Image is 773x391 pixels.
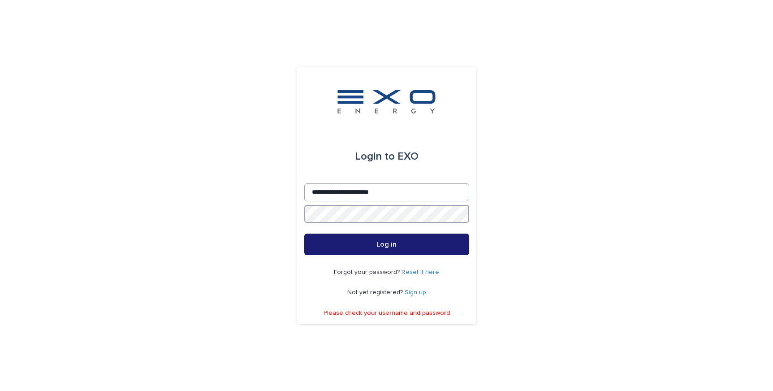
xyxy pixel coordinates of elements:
[304,234,469,255] button: Log in
[376,241,397,248] span: Log in
[336,88,438,115] img: FKS5r6ZBThi8E5hshIGi
[402,269,439,275] a: Reset it here
[347,289,405,295] span: Not yet registered?
[324,309,450,317] p: Please check your username and password
[355,144,419,169] div: EXO
[405,289,426,295] a: Sign up
[334,269,402,275] span: Forgot your password?
[355,151,395,162] span: Login to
